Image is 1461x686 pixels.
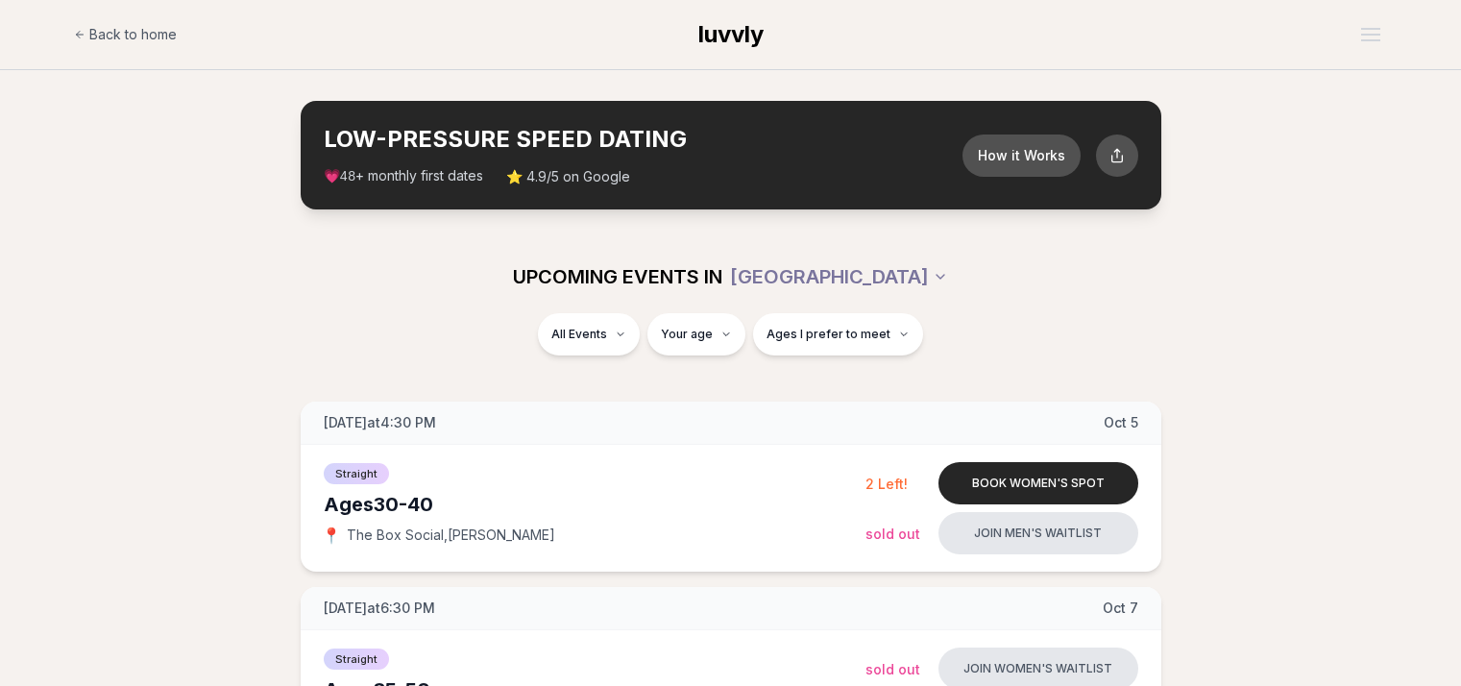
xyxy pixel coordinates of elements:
span: Sold Out [865,526,920,542]
button: Open menu [1353,20,1388,49]
div: Ages 30-40 [324,491,865,518]
span: 💗 + monthly first dates [324,166,484,186]
span: 2 Left! [865,476,908,492]
a: luvvly [698,19,764,50]
span: The Box Social , [PERSON_NAME] [347,526,555,545]
span: luvvly [698,20,764,48]
span: UPCOMING EVENTS IN [513,263,722,290]
span: Ages I prefer to meet [767,327,890,342]
button: Join men's waitlist [938,512,1138,554]
span: Oct 7 [1103,599,1138,618]
button: All Events [538,313,640,355]
span: [DATE] at 4:30 PM [324,413,436,432]
span: Oct 5 [1104,413,1138,432]
a: Back to home [74,15,177,54]
button: Book women's spot [938,462,1138,504]
span: ⭐ 4.9/5 on Google [506,167,630,186]
span: 📍 [324,527,339,543]
span: 48 [340,169,356,184]
span: All Events [551,327,607,342]
span: Your age [661,327,713,342]
button: Your age [647,313,745,355]
button: Ages I prefer to meet [753,313,923,355]
button: How it Works [962,135,1081,177]
span: Back to home [89,25,177,44]
button: [GEOGRAPHIC_DATA] [730,256,948,298]
h2: LOW-PRESSURE SPEED DATING [324,124,962,155]
span: Sold Out [865,661,920,677]
span: Straight [324,463,389,484]
span: Straight [324,649,389,670]
span: [DATE] at 6:30 PM [324,599,435,618]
